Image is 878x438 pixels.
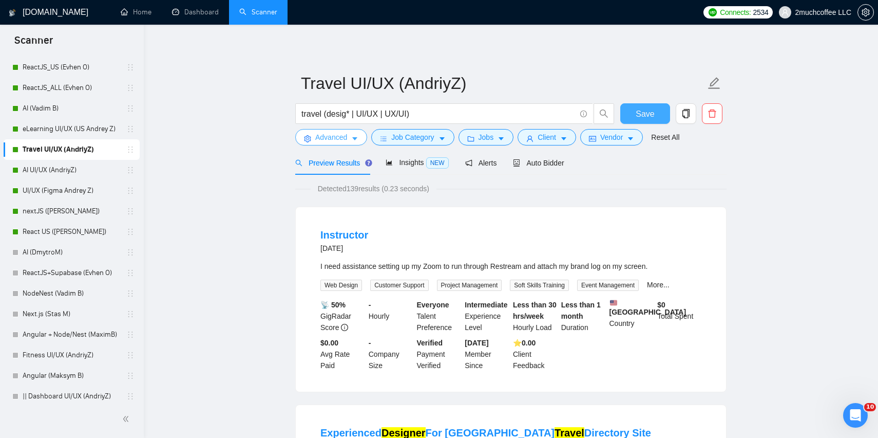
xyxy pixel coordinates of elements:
span: holder [126,269,135,277]
span: holder [126,392,135,400]
button: Save [620,103,670,124]
button: idcardVendorcaret-down [580,129,643,145]
span: Job Category [391,132,434,143]
span: edit [708,77,721,90]
div: Company Size [367,337,415,371]
span: holder [126,248,135,257]
span: user [781,9,789,16]
a: homeHome [121,8,151,16]
div: Duration [559,299,607,333]
div: I need assistance setting up my Zoom to run through Restream and attach my brand log on my screen. [320,261,701,272]
a: AI (DmytroM) [23,242,120,263]
b: [GEOGRAPHIC_DATA] [609,299,686,316]
div: Client Feedback [511,337,559,371]
a: Angular + Node/Nest (MaximB) [23,324,120,345]
span: holder [126,166,135,174]
span: idcard [589,135,596,142]
span: folder [467,135,474,142]
span: setting [304,135,311,142]
b: Everyone [417,301,449,309]
button: setting [857,4,874,21]
span: caret-down [560,135,567,142]
span: holder [126,372,135,380]
span: caret-down [627,135,634,142]
span: holder [126,187,135,195]
a: dashboardDashboard [172,8,219,16]
div: Total Spent [655,299,703,333]
span: robot [513,159,520,167]
img: logo [9,5,16,21]
span: Save [636,107,654,120]
a: eLearning UI/UX (US Andrey Z) [23,119,120,139]
b: Less than 1 month [561,301,601,320]
span: Connects: [720,7,751,18]
b: $ 0 [657,301,665,309]
a: nextJS ([PERSON_NAME]) [23,201,120,222]
a: setting [857,8,874,16]
span: Scanner [6,33,61,54]
span: Alerts [465,159,497,167]
span: Auto Bidder [513,159,564,167]
span: holder [126,125,135,133]
div: Hourly [367,299,415,333]
div: Member Since [463,337,511,371]
div: Hourly Load [511,299,559,333]
button: settingAdvancedcaret-down [295,129,367,145]
span: notification [465,159,472,167]
button: delete [702,103,722,124]
span: user [526,135,533,142]
b: Less than 30 hrs/week [513,301,557,320]
a: Fitness UI/UX (AndriyZ) [23,345,120,366]
div: Payment Verified [415,337,463,371]
a: ReactJS+Supabase (Evhen O) [23,263,120,283]
b: ⭐️ 0.00 [513,339,536,347]
a: AI (Vadim B) [23,98,120,119]
div: Avg Rate Paid [318,337,367,371]
span: area-chart [386,159,393,166]
a: ReactJS_ALL (Evhen O) [23,78,120,98]
span: holder [126,228,135,236]
b: [DATE] [465,339,488,347]
span: Jobs [479,132,494,143]
span: Project Management [437,280,502,291]
span: caret-down [351,135,358,142]
span: holder [126,351,135,359]
span: holder [126,63,135,71]
span: holder [126,289,135,298]
span: Web Design [320,280,362,291]
a: React US ([PERSON_NAME]) [23,222,120,242]
b: Intermediate [465,301,507,309]
button: userClientcaret-down [518,129,576,145]
iframe: Intercom live chat [843,403,868,428]
img: 🇺🇸 [610,299,617,306]
span: holder [126,104,135,113]
span: Customer Support [370,280,428,291]
span: Detected 139 results (0.23 seconds) [311,183,436,194]
b: $0.00 [320,339,338,347]
a: UI/UX (Figma Andrey Z) [23,180,120,201]
span: holder [126,84,135,92]
span: caret-down [438,135,446,142]
span: bars [380,135,387,142]
a: Reset All [651,132,679,143]
a: NodeNest (Vadim B) [23,283,120,304]
b: - [369,301,371,309]
div: Talent Preference [415,299,463,333]
a: searchScanner [239,8,277,16]
span: Client [538,132,556,143]
span: Insights [386,158,448,167]
span: copy [676,109,696,118]
button: search [594,103,614,124]
a: More... [647,281,670,289]
a: || Dashboard UI/UX (AndriyZ) [23,386,120,407]
b: Verified [417,339,443,347]
span: Vendor [600,132,623,143]
span: holder [126,331,135,339]
span: search [594,109,614,118]
span: double-left [122,414,132,424]
a: AI UI/UX (AndriyZ) [23,160,120,180]
span: holder [126,145,135,154]
img: upwork-logo.png [709,8,717,16]
button: barsJob Categorycaret-down [371,129,454,145]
